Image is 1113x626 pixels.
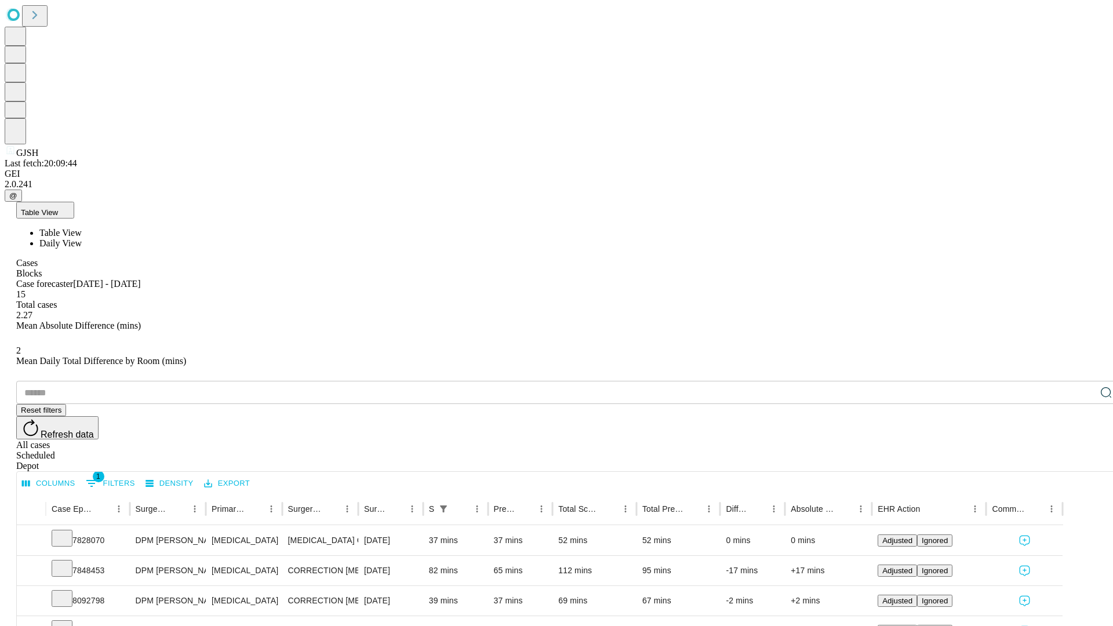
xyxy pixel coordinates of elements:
[882,536,912,545] span: Adjusted
[212,556,276,585] div: [MEDICAL_DATA]
[16,148,38,158] span: GJSH
[364,504,387,514] div: Surgery Date
[726,504,748,514] div: Difference
[750,501,766,517] button: Sort
[836,501,853,517] button: Sort
[288,556,352,585] div: CORRECTION [MEDICAL_DATA], RESECTION [MEDICAL_DATA] BASE
[878,595,917,607] button: Adjusted
[23,531,40,551] button: Expand
[967,501,983,517] button: Menu
[917,565,952,577] button: Ignored
[404,501,420,517] button: Menu
[726,526,779,555] div: 0 mins
[52,526,124,555] div: 7828070
[791,586,866,616] div: +2 mins
[494,504,517,514] div: Predicted In Room Duration
[288,526,352,555] div: [MEDICAL_DATA] COMPLETE EXCISION 5TH [MEDICAL_DATA] HEAD
[201,475,253,493] button: Export
[642,556,715,585] div: 95 mins
[111,501,127,517] button: Menu
[791,504,835,514] div: Absolute Difference
[187,501,203,517] button: Menu
[429,556,482,585] div: 82 mins
[323,501,339,517] button: Sort
[878,504,920,514] div: EHR Action
[791,526,866,555] div: 0 mins
[364,556,417,585] div: [DATE]
[83,474,138,493] button: Show filters
[642,526,715,555] div: 52 mins
[136,556,200,585] div: DPM [PERSON_NAME] [PERSON_NAME]
[288,586,352,616] div: CORRECTION [MEDICAL_DATA]
[212,526,276,555] div: [MEDICAL_DATA]
[882,596,912,605] span: Adjusted
[469,501,485,517] button: Menu
[685,501,701,517] button: Sort
[1027,501,1043,517] button: Sort
[288,504,322,514] div: Surgery Name
[23,561,40,581] button: Expand
[39,238,82,248] span: Daily View
[212,586,276,616] div: [MEDICAL_DATA]
[263,501,279,517] button: Menu
[878,565,917,577] button: Adjusted
[5,190,22,202] button: @
[5,158,77,168] span: Last fetch: 20:09:44
[435,501,452,517] div: 1 active filter
[16,321,141,330] span: Mean Absolute Difference (mins)
[16,300,57,310] span: Total cases
[388,501,404,517] button: Sort
[9,191,17,200] span: @
[52,504,93,514] div: Case Epic Id
[791,556,866,585] div: +17 mins
[558,504,600,514] div: Total Scheduled Duration
[922,596,948,605] span: Ignored
[41,430,94,439] span: Refresh data
[16,404,66,416] button: Reset filters
[558,586,631,616] div: 69 mins
[878,534,917,547] button: Adjusted
[642,504,684,514] div: Total Predicted Duration
[19,475,78,493] button: Select columns
[453,501,469,517] button: Sort
[922,566,948,575] span: Ignored
[39,228,82,238] span: Table View
[170,501,187,517] button: Sort
[1043,501,1060,517] button: Menu
[16,289,26,299] span: 15
[922,536,948,545] span: Ignored
[766,501,782,517] button: Menu
[136,526,200,555] div: DPM [PERSON_NAME] [PERSON_NAME]
[247,501,263,517] button: Sort
[21,406,61,414] span: Reset filters
[494,586,547,616] div: 37 mins
[364,526,417,555] div: [DATE]
[16,345,21,355] span: 2
[558,526,631,555] div: 52 mins
[16,279,73,289] span: Case forecaster
[726,586,779,616] div: -2 mins
[136,586,200,616] div: DPM [PERSON_NAME] [PERSON_NAME]
[21,208,58,217] span: Table View
[853,501,869,517] button: Menu
[52,586,124,616] div: 8092798
[917,595,952,607] button: Ignored
[494,556,547,585] div: 65 mins
[617,501,634,517] button: Menu
[726,556,779,585] div: -17 mins
[136,504,169,514] div: Surgeon Name
[16,416,99,439] button: Refresh data
[52,556,124,585] div: 7848453
[364,586,417,616] div: [DATE]
[73,279,140,289] span: [DATE] - [DATE]
[143,475,197,493] button: Density
[917,534,952,547] button: Ignored
[429,586,482,616] div: 39 mins
[339,501,355,517] button: Menu
[23,591,40,612] button: Expand
[701,501,717,517] button: Menu
[517,501,533,517] button: Sort
[921,501,937,517] button: Sort
[882,566,912,575] span: Adjusted
[5,169,1108,179] div: GEI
